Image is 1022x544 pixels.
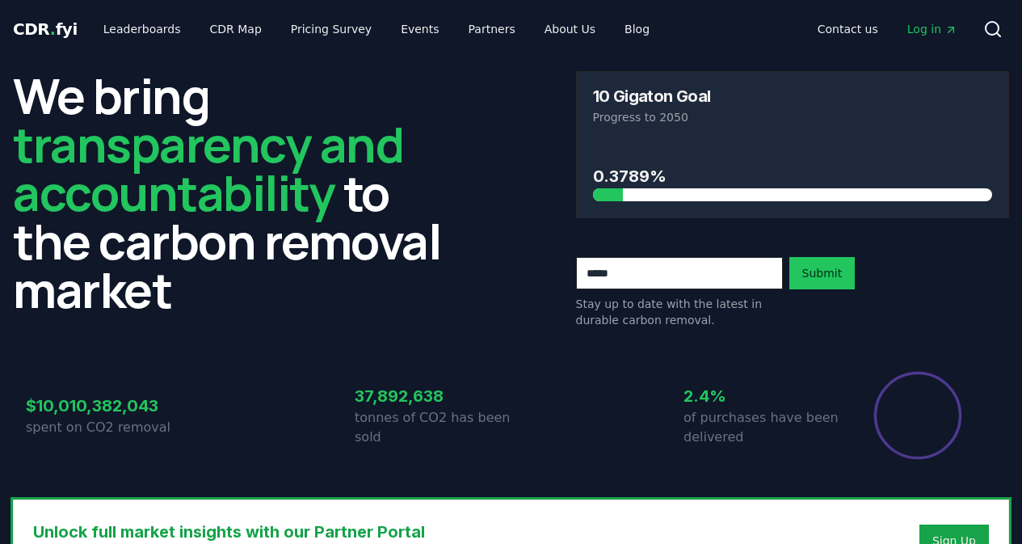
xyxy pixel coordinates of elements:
a: Log in [894,15,970,44]
nav: Main [90,15,662,44]
h3: 10 Gigaton Goal [593,88,711,104]
button: Submit [789,257,856,289]
span: Log in [907,21,957,37]
a: Blog [612,15,662,44]
h3: $10,010,382,043 [26,394,183,418]
span: CDR fyi [13,19,78,39]
a: Pricing Survey [278,15,385,44]
nav: Main [805,15,970,44]
h2: We bring to the carbon removal market [13,71,447,314]
a: About Us [532,15,608,44]
a: Partners [456,15,528,44]
span: transparency and accountability [13,111,403,226]
h3: Unlock full market insights with our Partner Portal [33,520,737,544]
h3: 37,892,638 [355,384,511,408]
a: Leaderboards [90,15,194,44]
h3: 2.4% [683,384,840,408]
a: CDR.fyi [13,18,78,40]
h3: 0.3789% [593,164,993,188]
a: Events [388,15,452,44]
span: . [50,19,56,39]
a: Contact us [805,15,891,44]
p: Progress to 2050 [593,109,993,125]
div: Percentage of sales delivered [873,370,963,461]
a: CDR Map [197,15,275,44]
p: tonnes of CO2 has been sold [355,408,511,447]
p: of purchases have been delivered [683,408,840,447]
p: spent on CO2 removal [26,418,183,437]
p: Stay up to date with the latest in durable carbon removal. [576,296,783,328]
